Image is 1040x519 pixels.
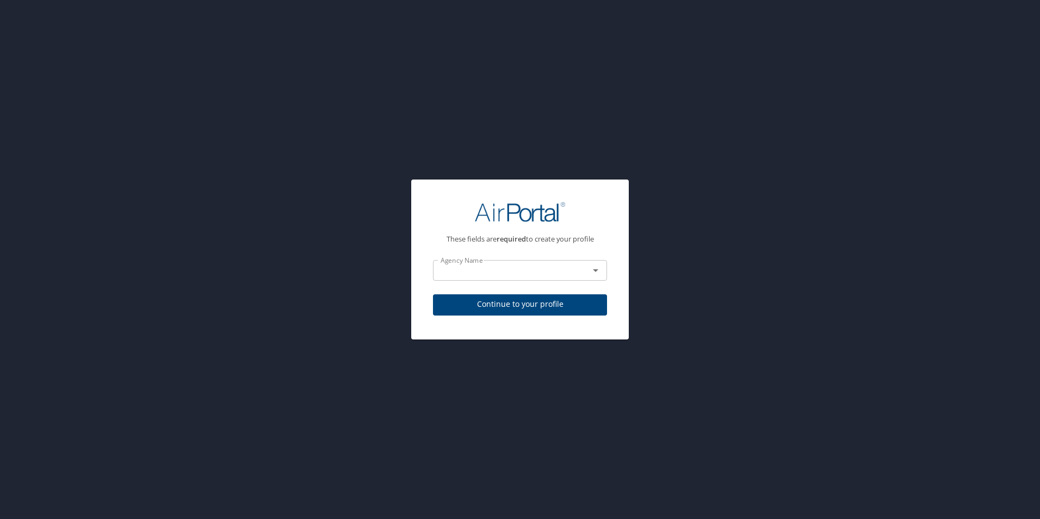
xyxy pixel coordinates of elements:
p: These fields are to create your profile [433,236,607,243]
button: Open [588,263,603,278]
strong: required [497,234,526,244]
img: AirPortal Logo [475,201,565,223]
button: Continue to your profile [433,294,607,316]
span: Continue to your profile [442,298,598,311]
